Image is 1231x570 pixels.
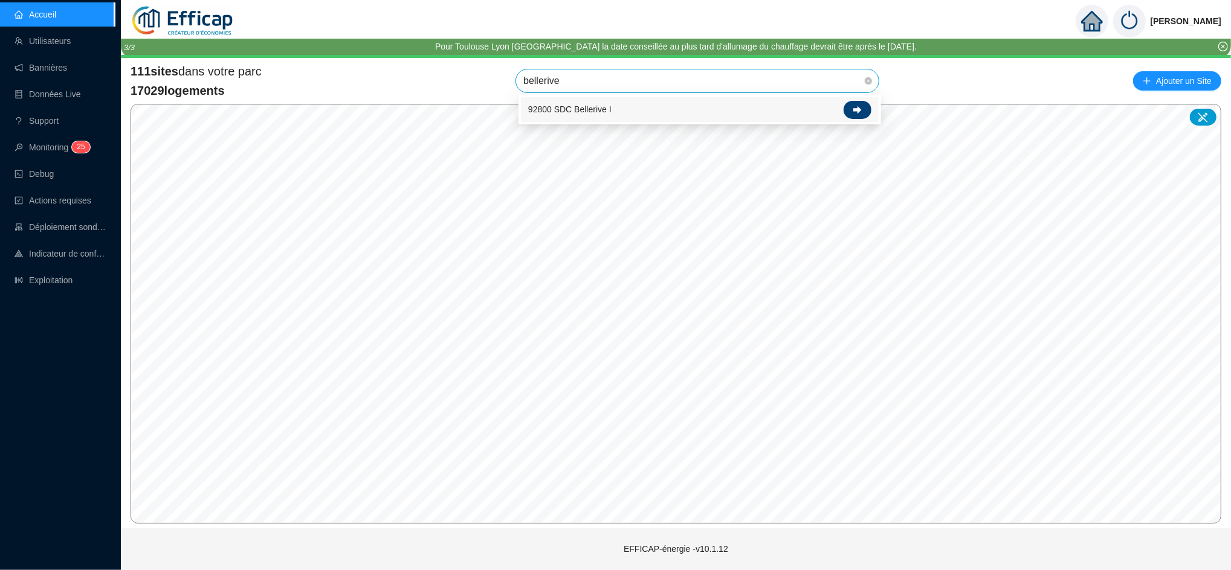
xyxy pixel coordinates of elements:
button: Ajouter un Site [1133,71,1221,91]
a: homeAccueil [15,10,56,19]
span: 5 [81,142,85,151]
span: 2 [77,142,81,151]
a: notificationBannières [15,63,67,72]
sup: 25 [72,141,89,153]
a: slidersExploitation [15,275,73,285]
img: power [1113,5,1146,37]
span: check-square [15,196,23,205]
div: 92800 SDC Bellerive I [521,97,879,122]
a: questionSupport [15,116,59,126]
a: codeDebug [15,169,54,179]
div: Pour Toulouse Lyon [GEOGRAPHIC_DATA] la date conseillée au plus tard d'allumage du chauffage devr... [435,40,917,53]
span: 17029 logements [131,82,262,99]
a: clusterDéploiement sondes [15,222,106,232]
a: monitorMonitoring25 [15,142,86,152]
span: home [1081,10,1103,32]
span: Actions requises [29,196,91,205]
span: close-circle [865,77,872,85]
span: close-circle [1218,42,1228,51]
span: 92800 SDC Bellerive I [528,103,612,116]
a: heat-mapIndicateur de confort [15,249,106,258]
canvas: Map [131,104,1221,523]
span: EFFICAP-énergie - v10.1.12 [624,544,728,554]
span: Ajouter un Site [1156,72,1212,89]
i: 3 / 3 [124,43,135,52]
a: teamUtilisateurs [15,36,71,46]
span: dans votre parc [131,63,262,80]
span: [PERSON_NAME] [1151,2,1221,40]
span: 111 sites [131,65,178,78]
a: databaseDonnées Live [15,89,81,99]
span: plus [1143,77,1151,85]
